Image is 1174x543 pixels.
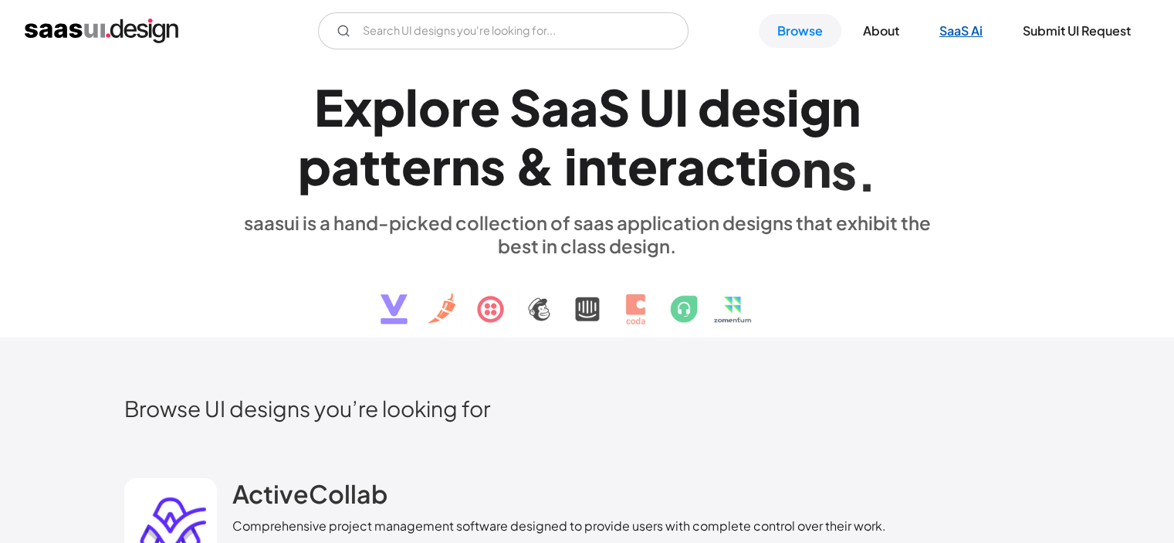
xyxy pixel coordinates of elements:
[607,136,628,195] div: t
[515,136,555,195] div: &
[1004,14,1149,48] a: Submit UI Request
[298,136,331,195] div: p
[759,14,841,48] a: Browse
[401,136,431,195] div: e
[921,14,1001,48] a: SaaS Ai
[628,136,658,195] div: e
[318,12,688,49] input: Search UI designs you're looking for...
[232,478,387,517] a: ActiveCollab
[658,136,677,195] div: r
[677,136,705,195] div: a
[470,77,500,137] div: e
[331,136,360,195] div: a
[844,14,918,48] a: About
[736,136,756,195] div: t
[451,136,480,195] div: n
[509,77,541,137] div: S
[756,137,770,196] div: i
[232,517,886,535] div: Comprehensive project management software designed to provide users with complete control over th...
[639,77,675,137] div: U
[480,136,506,195] div: s
[570,77,598,137] div: a
[577,136,607,195] div: n
[372,77,405,137] div: p
[25,19,178,43] a: home
[232,211,942,257] div: saasui is a hand-picked collection of saas application designs that exhibit the best in class des...
[800,77,831,137] div: g
[831,77,861,137] div: n
[831,141,857,200] div: s
[232,77,942,196] h1: Explore SaaS UI design patterns & interactions.
[541,77,570,137] div: a
[598,77,630,137] div: S
[698,77,731,137] div: d
[451,77,470,137] div: r
[354,257,821,338] img: text, icon, saas logo
[731,77,761,137] div: e
[124,395,1051,422] h2: Browse UI designs you’re looking for
[675,77,688,137] div: I
[761,77,787,137] div: s
[318,12,688,49] form: Email Form
[857,142,877,202] div: .
[770,137,802,197] div: o
[705,136,736,195] div: c
[802,139,831,199] div: n
[405,77,418,137] div: l
[431,136,451,195] div: r
[787,77,800,137] div: i
[314,77,343,137] div: E
[381,136,401,195] div: t
[232,478,387,509] h2: ActiveCollab
[564,136,577,195] div: i
[360,136,381,195] div: t
[343,77,372,137] div: x
[418,77,451,137] div: o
